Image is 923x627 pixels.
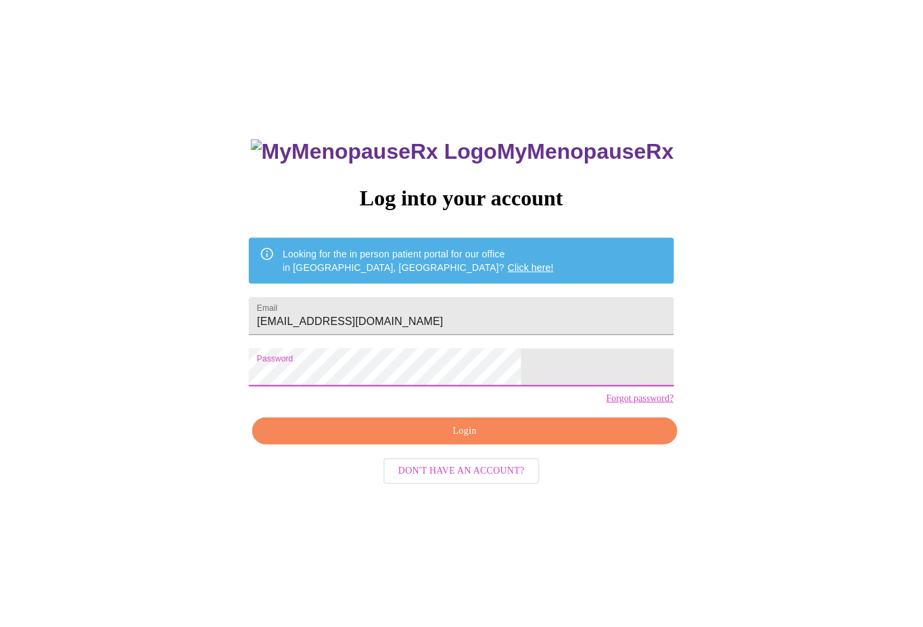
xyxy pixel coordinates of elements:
[283,242,554,280] div: Looking for the in person patient portal for our office in [GEOGRAPHIC_DATA], [GEOGRAPHIC_DATA]?
[607,393,674,404] a: Forgot password?
[383,458,540,484] button: Don't have an account?
[380,464,543,476] a: Don't have an account?
[251,139,674,164] h3: MyMenopauseRx
[252,418,677,445] button: Login
[251,139,497,164] img: MyMenopauseRx Logo
[508,262,554,273] a: Click here!
[249,186,673,211] h3: Log into your account
[398,463,525,480] span: Don't have an account?
[268,423,661,440] span: Login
